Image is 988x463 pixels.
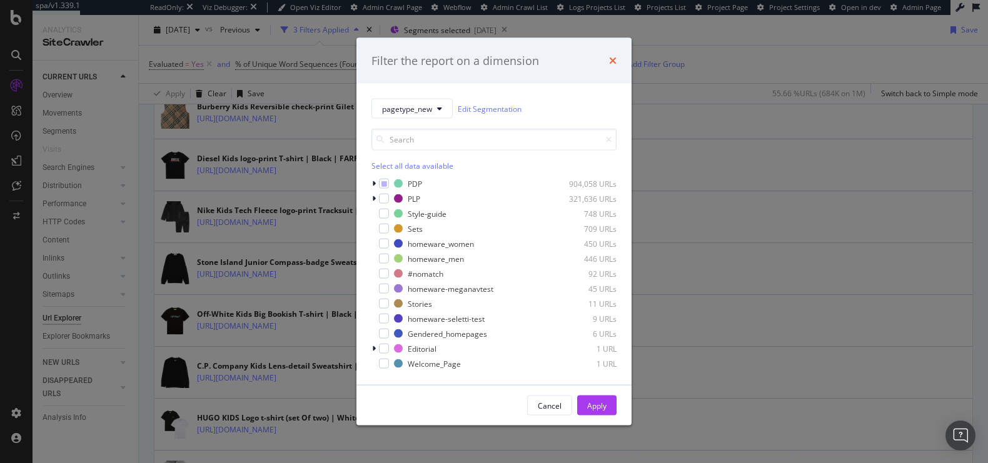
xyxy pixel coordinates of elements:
[555,268,617,279] div: 92 URLs
[408,283,493,294] div: homeware-meganavtest
[555,313,617,324] div: 9 URLs
[555,208,617,219] div: 748 URLs
[382,103,432,114] span: pagetype_new
[577,396,617,416] button: Apply
[371,161,617,171] div: Select all data available
[408,253,464,264] div: homeware_men
[555,238,617,249] div: 450 URLs
[408,223,423,234] div: Sets
[555,358,617,369] div: 1 URL
[555,223,617,234] div: 709 URLs
[408,328,487,339] div: Gendered_homepages
[408,268,443,279] div: #nomatch
[356,37,632,426] div: modal
[408,343,436,354] div: Editorial
[555,178,617,189] div: 904,058 URLs
[587,400,607,411] div: Apply
[555,298,617,309] div: 11 URLs
[555,328,617,339] div: 6 URLs
[408,313,485,324] div: homeware-seletti-test
[371,129,617,151] input: Search
[527,396,572,416] button: Cancel
[371,99,453,119] button: pagetype_new
[408,298,432,309] div: Stories
[538,400,562,411] div: Cancel
[555,283,617,294] div: 45 URLs
[555,193,617,204] div: 321,636 URLs
[555,253,617,264] div: 446 URLs
[609,52,617,69] div: times
[408,208,446,219] div: Style-guide
[408,238,474,249] div: homeware_women
[945,421,975,451] div: Open Intercom Messenger
[408,178,422,189] div: PDP
[408,358,461,369] div: Welcome_Page
[458,102,522,115] a: Edit Segmentation
[371,52,539,69] div: Filter the report on a dimension
[555,343,617,354] div: 1 URL
[408,193,420,204] div: PLP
